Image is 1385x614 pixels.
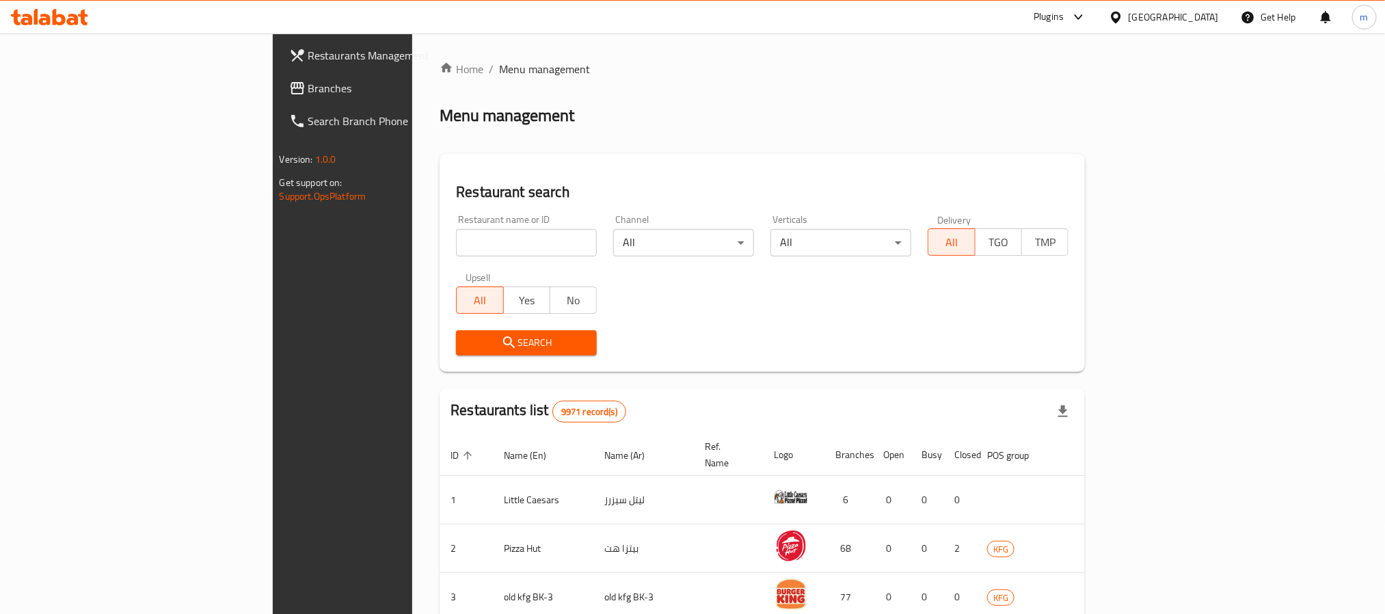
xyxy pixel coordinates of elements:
[705,438,747,471] span: Ref. Name
[613,229,754,256] div: All
[456,286,503,314] button: All
[280,187,366,205] a: Support.OpsPlatform
[872,476,911,524] td: 0
[911,434,943,476] th: Busy
[937,215,971,224] label: Delivery
[552,401,626,423] div: Total records count
[493,476,593,524] td: Little Caesars
[456,229,597,256] input: Search for restaurant name or ID..
[278,105,504,137] a: Search Branch Phone
[553,405,626,418] span: 9971 record(s)
[278,72,504,105] a: Branches
[308,47,493,64] span: Restaurants Management
[943,434,976,476] th: Closed
[1034,9,1064,25] div: Plugins
[504,447,564,464] span: Name (En)
[988,590,1014,606] span: KFG
[451,447,476,464] span: ID
[943,524,976,573] td: 2
[824,434,872,476] th: Branches
[503,286,550,314] button: Yes
[456,182,1068,202] h2: Restaurant search
[943,476,976,524] td: 0
[928,228,975,256] button: All
[934,232,969,252] span: All
[1129,10,1219,25] div: [GEOGRAPHIC_DATA]
[763,434,824,476] th: Logo
[315,150,336,168] span: 1.0.0
[770,229,911,256] div: All
[774,577,808,611] img: old kfg BK-3
[456,330,597,356] button: Search
[824,476,872,524] td: 6
[280,174,342,191] span: Get support on:
[988,542,1014,557] span: KFG
[593,524,694,573] td: بيتزا هت
[466,273,491,282] label: Upsell
[1047,395,1079,428] div: Export file
[872,434,911,476] th: Open
[308,80,493,96] span: Branches
[593,476,694,524] td: ليتل سيزرز
[911,476,943,524] td: 0
[280,150,313,168] span: Version:
[440,61,1085,77] nav: breadcrumb
[499,61,590,77] span: Menu management
[509,291,545,310] span: Yes
[493,524,593,573] td: Pizza Hut
[556,291,591,310] span: No
[1027,232,1063,252] span: TMP
[987,447,1047,464] span: POS group
[975,228,1022,256] button: TGO
[1021,228,1068,256] button: TMP
[604,447,662,464] span: Name (Ar)
[1360,10,1369,25] span: m
[440,105,574,126] h2: Menu management
[911,524,943,573] td: 0
[308,113,493,129] span: Search Branch Phone
[278,39,504,72] a: Restaurants Management
[774,529,808,563] img: Pizza Hut
[451,400,626,423] h2: Restaurants list
[462,291,498,310] span: All
[981,232,1017,252] span: TGO
[824,524,872,573] td: 68
[467,334,586,351] span: Search
[774,480,808,514] img: Little Caesars
[872,524,911,573] td: 0
[550,286,597,314] button: No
